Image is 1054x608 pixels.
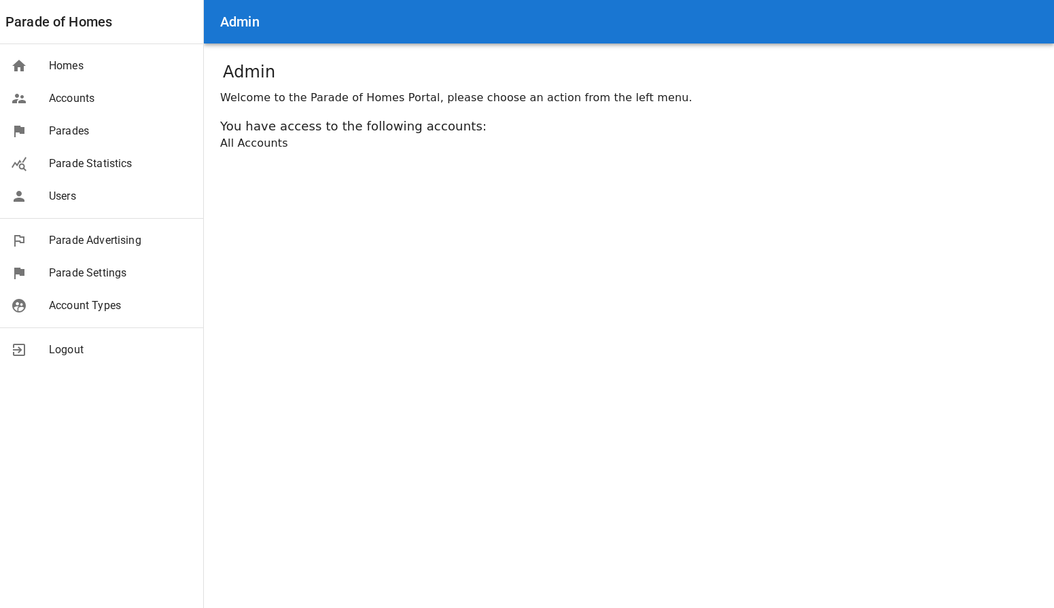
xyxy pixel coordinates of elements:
[49,58,192,74] span: Homes
[49,188,192,204] span: Users
[49,90,192,107] span: Accounts
[49,265,192,281] span: Parade Settings
[223,60,275,84] h1: Admin
[220,11,260,33] h6: Admin
[49,342,192,358] span: Logout
[220,117,1038,135] div: You have access to the following accounts:
[49,232,192,249] span: Parade Advertising
[5,11,112,33] a: Parade of Homes
[49,123,192,139] span: Parades
[49,156,192,172] span: Parade Statistics
[220,135,1038,151] div: All Accounts
[49,298,192,314] span: Account Types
